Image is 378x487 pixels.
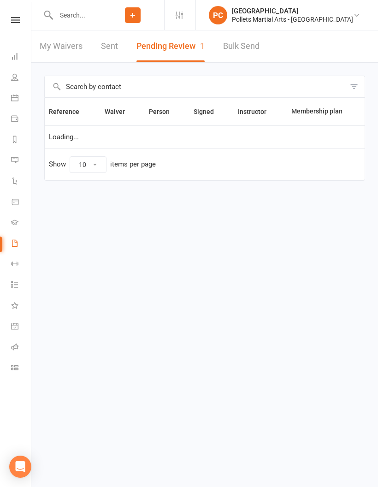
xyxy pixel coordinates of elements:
[11,338,32,358] a: Roll call kiosk mode
[105,108,135,115] span: Waiver
[223,30,260,62] a: Bulk Send
[45,76,345,97] input: Search by contact
[149,106,180,117] button: Person
[11,317,32,338] a: General attendance kiosk mode
[136,30,205,62] button: Pending Review1
[49,156,156,173] div: Show
[11,296,32,317] a: What's New
[9,456,31,478] div: Open Intercom Messenger
[11,68,32,89] a: People
[101,30,118,62] a: Sent
[105,106,135,117] button: Waiver
[40,30,83,62] a: My Waivers
[287,98,355,125] th: Membership plan
[11,47,32,68] a: Dashboard
[232,7,353,15] div: [GEOGRAPHIC_DATA]
[11,109,32,130] a: Payments
[209,6,227,24] div: PC
[49,106,89,117] button: Reference
[238,108,277,115] span: Instructor
[200,41,205,51] span: 1
[45,125,365,148] td: Loading...
[194,106,224,117] button: Signed
[194,108,224,115] span: Signed
[11,192,32,213] a: Product Sales
[53,9,101,22] input: Search...
[11,130,32,151] a: Reports
[11,358,32,379] a: Class kiosk mode
[110,160,156,168] div: items per page
[49,108,89,115] span: Reference
[11,89,32,109] a: Calendar
[232,15,353,24] div: Pollets Martial Arts - [GEOGRAPHIC_DATA]
[149,108,180,115] span: Person
[238,106,277,117] button: Instructor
